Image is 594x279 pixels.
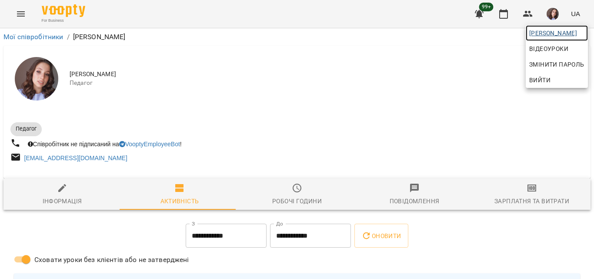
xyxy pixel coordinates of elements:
a: Відеоуроки [526,41,572,57]
a: Змінити пароль [526,57,588,72]
span: Вийти [529,75,551,85]
span: [PERSON_NAME] [529,28,584,38]
button: Вийти [526,72,588,88]
a: [PERSON_NAME] [526,25,588,41]
span: Змінити пароль [529,59,584,70]
span: Відеоуроки [529,44,568,54]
